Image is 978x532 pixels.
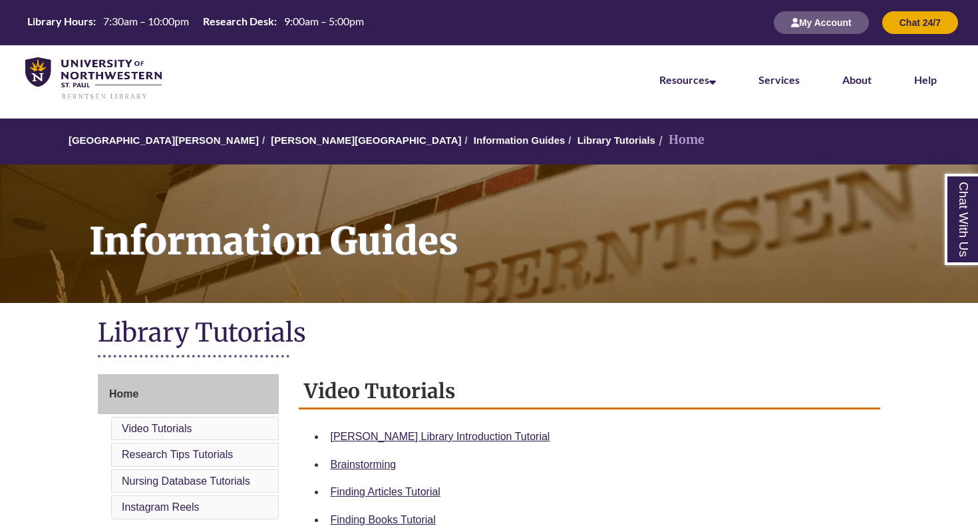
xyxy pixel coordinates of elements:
[774,11,869,34] button: My Account
[198,14,279,29] th: Research Desk:
[577,134,655,146] a: Library Tutorials
[284,15,364,27] span: 9:00am – 5:00pm
[914,73,937,86] a: Help
[122,475,250,487] a: Nursing Database Tutorials
[882,17,958,28] a: Chat 24/7
[122,423,192,434] a: Video Tutorials
[22,14,369,32] a: Hours Today
[299,374,881,409] h2: Video Tutorials
[659,73,716,86] a: Resources
[98,374,279,414] a: Home
[22,14,369,31] table: Hours Today
[109,388,138,399] span: Home
[69,134,259,146] a: [GEOGRAPHIC_DATA][PERSON_NAME]
[75,164,978,286] h1: Information Guides
[774,17,869,28] a: My Account
[122,449,233,460] a: Research Tips Tutorials
[331,486,440,497] a: Finding Articles Tutorial
[122,501,200,513] a: Instagram Reels
[98,316,880,352] h1: Library Tutorials
[842,73,872,86] a: About
[22,14,98,29] th: Library Hours:
[331,514,436,525] a: Finding Books Tutorial
[882,11,958,34] button: Chat 24/7
[25,57,162,101] img: UNWSP Library Logo
[98,374,279,522] div: Guide Page Menu
[758,73,800,86] a: Services
[655,131,705,150] li: Home
[271,134,461,146] a: [PERSON_NAME][GEOGRAPHIC_DATA]
[331,431,550,442] a: [PERSON_NAME] Library Introduction Tutorial
[331,459,397,470] a: Brainstorming
[474,134,566,146] a: Information Guides
[103,15,189,27] span: 7:30am – 10:00pm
